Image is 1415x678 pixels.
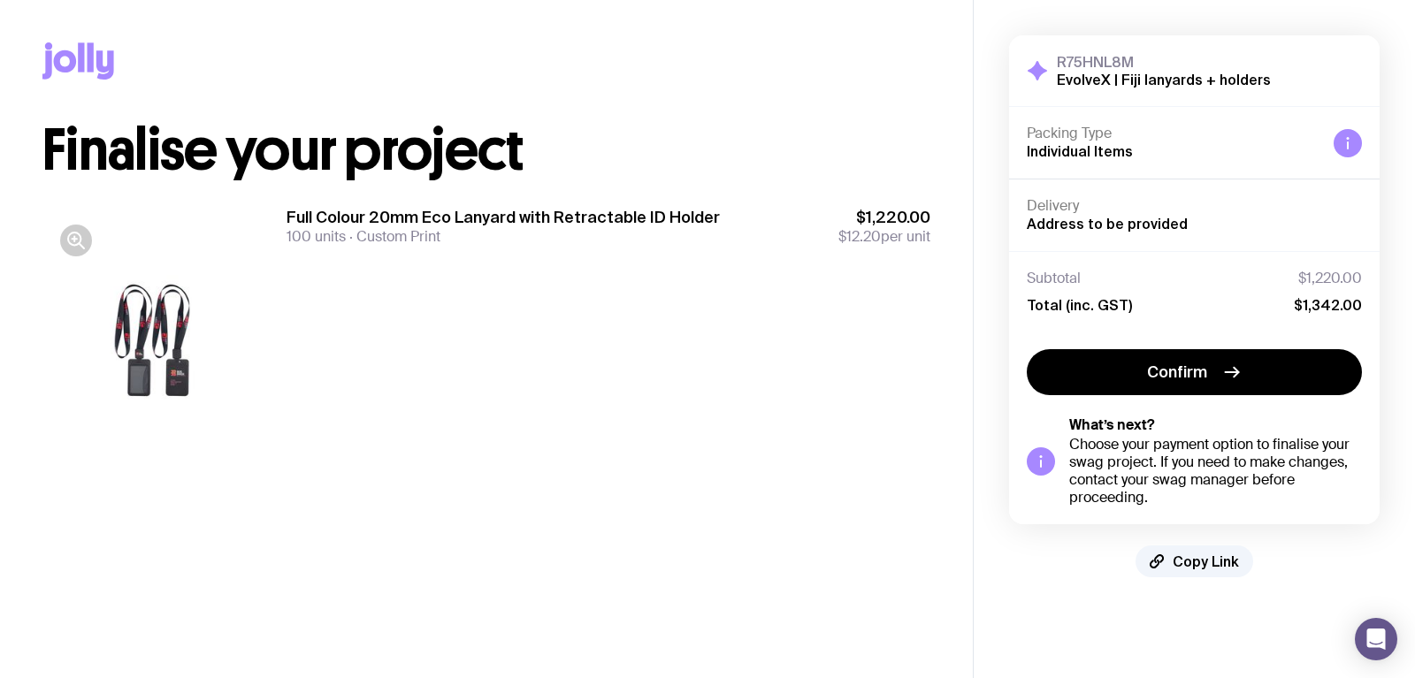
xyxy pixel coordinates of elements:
[346,227,440,246] span: Custom Print
[1027,296,1132,314] span: Total (inc. GST)
[1298,270,1362,287] span: $1,220.00
[287,227,346,246] span: 100 units
[1027,125,1319,142] h4: Packing Type
[838,228,930,246] span: per unit
[1147,362,1207,383] span: Confirm
[1027,143,1133,159] span: Individual Items
[1027,197,1362,215] h4: Delivery
[1136,545,1253,577] button: Copy Link
[838,207,930,228] span: $1,220.00
[1173,552,1239,570] span: Copy Link
[287,207,720,228] h3: Full Colour 20mm Eco Lanyard with Retractable ID Holder
[1057,53,1271,71] h3: R75HNL8M
[1355,618,1397,660] div: Open Intercom Messenger
[1057,71,1271,88] h2: EvolveX | Fiji lanyards + holders
[1069,416,1362,434] h5: What’s next?
[1027,216,1188,232] span: Address to be provided
[42,122,930,179] h1: Finalise your project
[1027,349,1362,395] button: Confirm
[1069,436,1362,507] div: Choose your payment option to finalise your swag project. If you need to make changes, contact yo...
[838,227,881,246] span: $12.20
[1294,296,1362,314] span: $1,342.00
[1027,270,1081,287] span: Subtotal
